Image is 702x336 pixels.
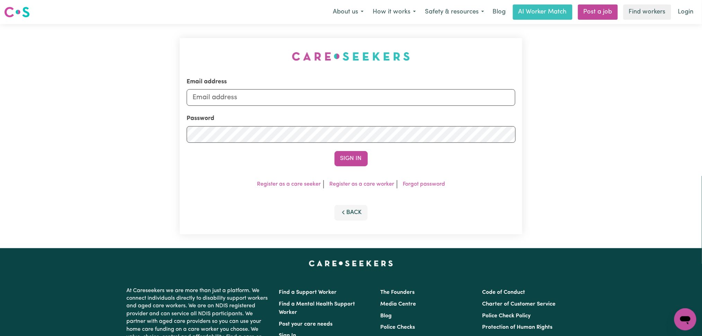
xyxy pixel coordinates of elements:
[279,321,333,327] a: Post your care needs
[482,325,552,330] a: Protection of Human Rights
[482,290,525,295] a: Code of Conduct
[381,290,415,295] a: The Founders
[578,4,618,20] a: Post a job
[309,261,393,266] a: Careseekers home page
[381,313,392,319] a: Blog
[4,6,30,18] img: Careseekers logo
[403,181,445,187] a: Forgot password
[187,114,214,123] label: Password
[513,4,572,20] a: AI Worker Match
[335,151,368,166] button: Sign In
[381,325,415,330] a: Police Checks
[335,205,368,220] button: Back
[279,290,337,295] a: Find a Support Worker
[489,4,510,20] a: Blog
[257,181,321,187] a: Register as a care seeker
[187,89,516,106] input: Email address
[279,301,355,315] a: Find a Mental Health Support Worker
[329,181,394,187] a: Register as a care worker
[381,301,416,307] a: Media Centre
[623,4,671,20] a: Find workers
[328,5,368,19] button: About us
[4,4,30,20] a: Careseekers logo
[482,313,531,319] a: Police Check Policy
[368,5,420,19] button: How it works
[420,5,489,19] button: Safety & resources
[482,301,556,307] a: Charter of Customer Service
[674,4,698,20] a: Login
[187,77,227,86] label: Email address
[674,308,696,330] iframe: Button to launch messaging window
